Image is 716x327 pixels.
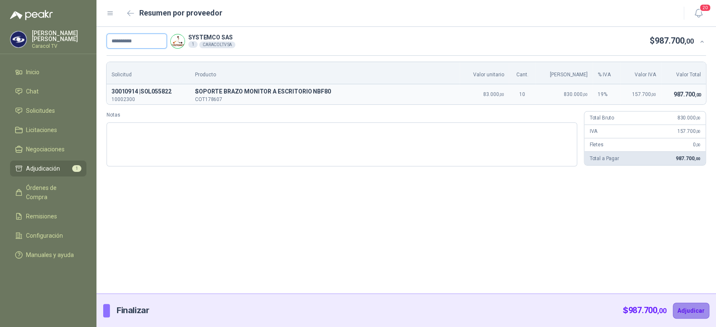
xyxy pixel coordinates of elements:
[107,111,577,119] label: Notas
[112,87,185,97] p: 30010914 | SOL055822
[26,106,55,115] span: Solicitudes
[10,83,86,99] a: Chat
[32,30,86,42] p: [PERSON_NAME] [PERSON_NAME]
[685,37,694,45] span: ,00
[26,250,74,260] span: Manuales y ayuda
[623,304,666,317] p: $
[589,127,597,135] p: IVA
[32,44,86,49] p: Caracol TV
[10,141,86,157] a: Negociaciones
[673,303,709,319] button: Adjudicar
[589,141,603,149] p: Fletes
[691,6,706,21] button: 20
[139,7,222,19] h2: Resumen por proveedor
[26,231,63,240] span: Configuración
[10,208,86,224] a: Remisiones
[661,62,706,84] th: Valor Total
[693,142,700,148] span: 0
[695,143,700,147] span: ,00
[499,92,504,97] span: ,00
[10,228,86,244] a: Configuración
[651,92,656,97] span: ,00
[509,84,535,104] td: 10
[657,307,666,315] span: ,00
[695,92,701,98] span: ,00
[26,145,65,154] span: Negociaciones
[10,31,26,47] img: Company Logo
[117,304,149,317] p: Finalizar
[632,91,656,97] span: 157.700
[188,41,198,48] div: 1
[628,305,666,315] span: 987.700
[620,62,661,84] th: Valor IVA
[112,97,185,102] p: 10002300
[10,122,86,138] a: Licitaciones
[650,34,694,47] p: $
[10,10,53,20] img: Logo peakr
[26,125,57,135] span: Licitaciones
[10,64,86,80] a: Inicio
[677,128,700,134] span: 157.700
[26,87,39,96] span: Chat
[460,62,509,84] th: Valor unitario
[26,183,78,202] span: Órdenes de Compra
[536,62,593,84] th: [PERSON_NAME]
[72,165,81,172] span: 1
[483,91,504,97] span: 83.000
[195,97,455,102] p: COT178607
[564,91,588,97] span: 830.000
[171,34,185,48] img: Company Logo
[26,67,39,77] span: Inicio
[26,212,57,221] span: Remisiones
[673,91,701,98] span: 987.700
[195,87,455,97] span: SOPORTE BRAZO MONITOR A ESCRITORIO NBF80
[10,180,86,205] a: Órdenes de Compra
[195,87,455,97] p: S
[695,116,700,120] span: ,00
[509,62,535,84] th: Cant.
[107,62,190,84] th: Solicitud
[675,156,700,161] span: 987.700
[10,247,86,263] a: Manuales y ayuda
[593,62,620,84] th: % IVA
[593,84,620,104] td: 19 %
[677,115,700,121] span: 830.000
[190,62,460,84] th: Producto
[589,155,619,163] p: Total a Pagar
[583,92,588,97] span: ,00
[10,103,86,119] a: Solicitudes
[699,4,711,12] span: 20
[695,129,700,134] span: ,00
[26,164,60,173] span: Adjudicación
[589,114,614,122] p: Total Bruto
[655,36,694,46] span: 987.700
[199,42,235,48] div: CARACOLTV SA
[694,156,700,161] span: ,00
[188,34,235,40] p: SYSTEMCO SAS
[10,161,86,176] a: Adjudicación1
